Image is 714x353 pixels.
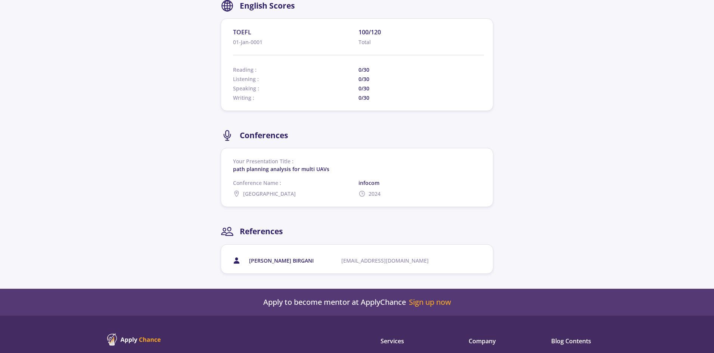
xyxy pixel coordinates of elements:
[358,66,484,74] span: 0/30
[107,334,161,346] img: ApplyChance logo
[240,227,283,236] h2: References
[358,84,484,92] span: 0/30
[233,66,358,74] span: Reading :
[341,257,452,264] span: [EMAIL_ADDRESS][DOMAIN_NAME]
[233,38,358,46] span: 01-Jan-0001
[358,28,484,37] span: 100/120
[358,75,484,83] span: 0/30
[233,165,329,173] span: path planning analysis for multi UAVs
[249,257,314,264] span: [PERSON_NAME] BIRGANI
[233,94,358,102] span: Writing :
[369,190,381,198] span: 2024
[358,94,484,102] span: 0/30
[233,84,358,92] span: Speaking :
[358,179,484,187] span: infocom
[233,157,484,165] div: Your Presentation Title :
[358,38,484,46] span: Total
[233,28,358,37] span: TOEFL
[233,179,358,187] span: Conference Name :
[381,337,445,346] span: Services
[469,337,527,346] span: Company
[243,190,296,198] span: [GEOGRAPHIC_DATA]
[551,337,607,346] span: Blog Contents
[233,75,358,83] span: Listening :
[240,131,288,140] h2: Conferences
[240,1,295,10] h2: English Scores
[409,298,451,307] a: Sign up now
